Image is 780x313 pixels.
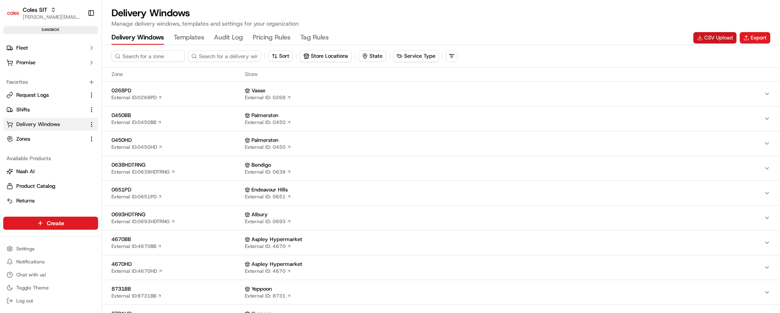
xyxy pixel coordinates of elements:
button: Export [740,32,770,43]
button: Log out [3,295,98,306]
span: Chat with us! [16,272,46,278]
span: Knowledge Base [16,118,62,126]
a: External ID: 0268 [245,94,291,101]
a: External ID:4670BB [111,243,162,250]
button: Create [3,217,98,230]
button: Shifts [3,103,98,116]
img: Coles SIT [7,7,20,20]
button: 4670BBExternal ID:4670BB Aspley HypermarketExternal ID: 4670 [102,230,780,255]
span: Aspley Hypermarket [251,236,302,243]
a: External ID:0268PD [111,94,162,101]
button: 4670HDExternal ID:4670HD Aspley HypermarketExternal ID: 4670 [102,255,780,280]
a: Product Catalog [7,183,95,190]
button: Chat with us! [3,269,98,280]
div: We're available if you need us! [28,86,103,92]
a: External ID: 0693 [245,218,291,225]
span: Delivery Windows [16,121,60,128]
span: 0268PD [111,87,242,94]
span: Shifts [16,106,30,113]
button: Store Locations [300,50,351,62]
span: Palmerston [251,112,278,119]
button: Notifications [3,256,98,267]
a: External ID:0638HDTRNG [111,169,175,175]
span: Create [47,219,64,227]
a: Zones [7,135,85,143]
a: External ID: 0638 [245,169,291,175]
div: Favorites [3,76,98,89]
button: 0450HDExternal ID:0450HD PalmerstonExternal ID: 0450 [102,131,780,156]
button: Pricing Rules [253,31,291,45]
a: External ID: 4670 [245,243,291,250]
p: Welcome 👋 [8,33,148,46]
a: External ID:0651PD [111,193,162,200]
span: 0651PD [111,186,242,193]
a: External ID: 0450 [245,144,291,150]
p: Manage delivery windows, templates and settings for your organization [111,20,299,28]
button: Start new chat [138,80,148,90]
a: External ID:0450HD [111,144,163,150]
button: CSV Upload [693,32,736,43]
a: External ID: 8731 [245,293,291,299]
button: Delivery Windows [111,31,164,45]
button: Nash AI [3,165,98,178]
span: 4670HD [111,261,242,268]
button: Coles SITColes SIT[PERSON_NAME][EMAIL_ADDRESS][PERSON_NAME][PERSON_NAME][DOMAIN_NAME] [3,3,84,23]
button: 0450BBExternal ID:0450BB PalmerstonExternal ID: 0450 [102,107,780,131]
button: Templates [174,31,204,45]
span: Aspley Hypermarket [251,261,302,268]
button: [PERSON_NAME][EMAIL_ADDRESS][PERSON_NAME][PERSON_NAME][DOMAIN_NAME] [23,14,81,20]
img: Nash [8,8,24,24]
div: sandbox [3,26,98,34]
button: Service Type [393,50,439,62]
button: 0268PDExternal ID:0268PD VasseExternal ID: 0268 [102,82,780,106]
span: Toggle Theme [16,285,49,291]
input: Search for a delivery window [188,50,261,62]
span: Endeavour Hills [251,186,288,193]
span: 0450BB [111,112,242,119]
input: Got a question? Start typing here... [21,52,146,61]
span: Albury [251,211,268,218]
a: External ID: 0651 [245,193,291,200]
a: Delivery Windows [7,121,85,128]
span: Store [245,71,770,78]
a: External ID:8731BB [111,293,162,299]
button: Sort [268,50,293,62]
span: 0638HDTRNG [111,161,242,169]
a: Shifts [7,106,85,113]
button: Request Logs [3,89,98,102]
button: Delivery Windows [3,118,98,131]
a: External ID:0450BB [111,119,162,126]
div: 📗 [8,119,15,125]
div: Start new chat [28,78,133,86]
button: Coles SIT [23,6,47,14]
span: Palmerston [251,137,278,144]
button: Promise [3,56,98,69]
span: Pylon [81,138,98,144]
span: Returns [16,197,35,204]
a: Nash AI [7,168,95,175]
div: Available Products [3,152,98,165]
span: Log out [16,298,33,304]
button: Settings [3,243,98,254]
span: Zones [16,135,30,143]
span: Zone [111,71,242,78]
button: 0638HDTRNGExternal ID:0638HDTRNG BendigoExternal ID: 0638 [102,156,780,180]
button: Audit Log [214,31,243,45]
button: 0651PDExternal ID:0651PD Endeavour HillsExternal ID: 0651 [102,181,780,205]
span: Nash AI [16,168,35,175]
a: 💻API Documentation [66,115,134,129]
span: 0693HDTRNG [111,211,242,218]
a: External ID:0693HDTRNG [111,218,175,225]
span: Notifications [16,259,45,265]
span: 4670BB [111,236,242,243]
button: Product Catalog [3,180,98,193]
a: External ID: 4670 [245,268,291,274]
a: Request Logs [7,91,85,99]
a: 📗Knowledge Base [5,115,66,129]
span: Fleet [16,44,28,52]
button: 8731BBExternal ID:8731BB YeppoonExternal ID: 8731 [102,280,780,304]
